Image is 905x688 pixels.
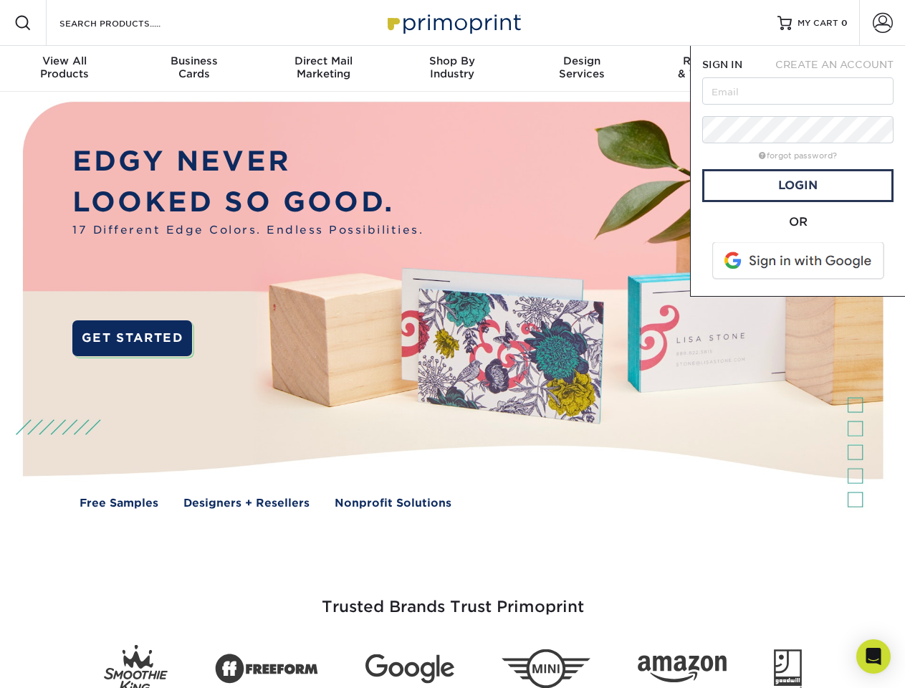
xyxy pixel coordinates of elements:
p: EDGY NEVER [72,141,423,182]
div: Open Intercom Messenger [856,639,891,674]
a: GET STARTED [72,320,192,356]
span: CREATE AN ACCOUNT [775,59,894,70]
div: Marketing [259,54,388,80]
img: Goodwill [774,649,802,688]
img: Amazon [638,656,727,683]
span: Shop By [388,54,517,67]
img: Primoprint [381,7,525,38]
span: MY CART [798,17,838,29]
p: LOOKED SO GOOD. [72,182,423,223]
span: 17 Different Edge Colors. Endless Possibilities. [72,222,423,239]
a: Resources& Templates [646,46,775,92]
input: SEARCH PRODUCTS..... [58,14,198,32]
span: Design [517,54,646,67]
span: 0 [841,18,848,28]
span: Direct Mail [259,54,388,67]
span: SIGN IN [702,59,742,70]
a: Login [702,169,894,202]
div: Cards [129,54,258,80]
div: & Templates [646,54,775,80]
a: Nonprofit Solutions [335,495,451,512]
div: OR [702,214,894,231]
a: BusinessCards [129,46,258,92]
a: forgot password? [759,151,837,161]
span: Resources [646,54,775,67]
div: Industry [388,54,517,80]
div: Services [517,54,646,80]
a: Shop ByIndustry [388,46,517,92]
a: DesignServices [517,46,646,92]
a: Direct MailMarketing [259,46,388,92]
a: Designers + Resellers [183,495,310,512]
input: Email [702,77,894,105]
img: Google [365,654,454,684]
h3: Trusted Brands Trust Primoprint [34,563,872,634]
a: Free Samples [80,495,158,512]
span: Business [129,54,258,67]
